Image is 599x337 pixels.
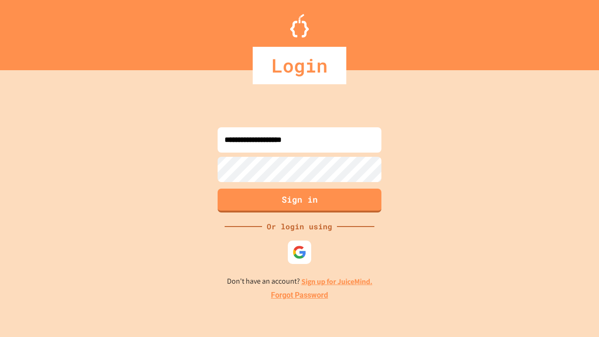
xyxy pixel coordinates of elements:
a: Forgot Password [271,290,328,301]
button: Sign in [218,189,381,212]
a: Sign up for JuiceMind. [301,277,373,286]
div: Or login using [262,221,337,232]
p: Don't have an account? [227,276,373,287]
div: Login [253,47,346,84]
img: Logo.svg [290,14,309,37]
img: google-icon.svg [292,245,307,259]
